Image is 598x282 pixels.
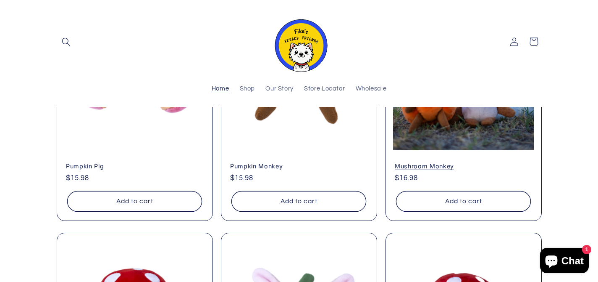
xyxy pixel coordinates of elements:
[230,162,368,170] a: Pumpkin Monkey
[350,80,392,98] a: Wholesale
[396,191,531,212] button: Add to cart
[66,162,204,170] a: Pumpkin Pig
[266,8,332,75] a: Fika's Freaky Friends
[265,85,294,93] span: Our Story
[57,32,76,51] summary: Search
[395,162,532,170] a: Mushroom Monkey
[304,85,345,93] span: Store Locator
[538,248,591,275] inbox-online-store-chat: Shopify online store chat
[212,85,229,93] span: Home
[234,80,260,98] a: Shop
[231,191,366,212] button: Add to cart
[356,85,387,93] span: Wholesale
[67,191,202,212] button: Add to cart
[270,12,328,72] img: Fika's Freaky Friends
[240,85,255,93] span: Shop
[260,80,299,98] a: Our Story
[299,80,350,98] a: Store Locator
[206,80,234,98] a: Home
